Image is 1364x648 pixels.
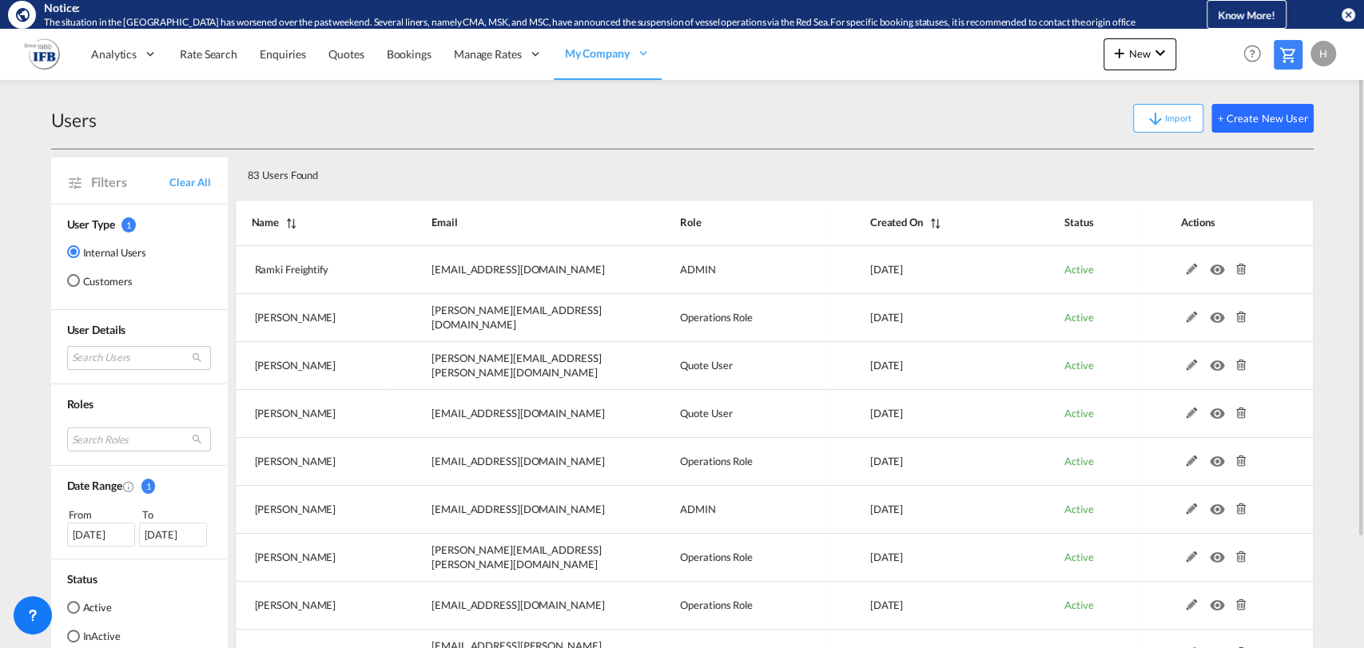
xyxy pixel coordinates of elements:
span: Know More! [1218,9,1275,22]
span: 1 [141,479,156,494]
md-icon: icon-eye [1210,404,1231,415]
td: Quote User [640,390,829,438]
img: b628ab10256c11eeb52753acbc15d091.png [24,36,60,72]
td: Operations Role [640,534,829,582]
span: [PERSON_NAME] [255,598,336,611]
button: icon-arrow-downImport [1133,104,1203,133]
button: icon-close-circle [1340,6,1356,22]
span: Active [1064,407,1093,419]
span: Quotes [328,47,364,61]
span: 1 [121,217,136,233]
button: + Create New User [1211,104,1313,133]
md-icon: icon-eye [1210,547,1231,559]
td: Operations Role [640,582,829,630]
span: Status [67,572,97,586]
div: Analytics [80,28,169,80]
span: [EMAIL_ADDRESS][DOMAIN_NAME] [431,503,604,515]
th: Created On [830,200,1024,246]
md-icon: icon-earth [14,6,30,22]
span: Bookings [387,47,431,61]
td: Jiarui Zeng [235,582,392,630]
span: [PERSON_NAME] [255,359,336,372]
span: User Details [67,323,126,336]
span: [PERSON_NAME] [255,455,336,467]
div: H [1310,41,1336,66]
th: Actions [1141,200,1314,246]
td: 2025-07-10 [830,342,1024,390]
span: [PERSON_NAME][EMAIL_ADDRESS][PERSON_NAME][DOMAIN_NAME] [431,543,601,570]
span: Active [1064,598,1093,611]
td: dinesh.kumar@freightify.com [392,486,640,534]
span: Active [1064,359,1093,372]
div: Users [51,107,97,133]
div: Manage Rates [443,28,554,80]
a: Quotes [317,28,375,80]
td: Jannik Tessarek [235,438,392,486]
div: 83 Users Found [241,156,1201,189]
span: Help [1239,40,1266,67]
span: Active [1064,311,1093,324]
div: The situation in the Red Sea has worsened over the past weekend. Several liners, namely CMA, MSK,... [44,16,1154,30]
span: Operations Role [680,598,753,611]
span: [EMAIL_ADDRESS][DOMAIN_NAME] [431,407,604,419]
md-icon: icon-eye [1210,451,1231,463]
td: ramki@freightify.com [392,246,640,294]
div: To [141,507,211,523]
div: Help [1239,40,1274,69]
td: 2025-06-30 [830,438,1024,486]
md-radio-button: Customers [67,272,147,288]
th: Name [235,200,392,246]
span: New [1110,47,1170,60]
span: [EMAIL_ADDRESS][DOMAIN_NAME] [431,263,604,276]
a: Bookings [376,28,443,80]
span: [DATE] [870,359,903,372]
td: 2025-06-18 [830,486,1024,534]
a: Enquiries [249,28,317,80]
th: Role [640,200,829,246]
md-icon: icon-chevron-down [1151,43,1170,62]
span: Clear All [169,175,210,189]
md-radio-button: InActive [67,628,121,644]
td: daniel.kinsfator@ifbhamburg.de [392,294,640,342]
md-icon: icon-eye [1210,499,1231,511]
span: Ramki Freightify [255,263,328,276]
md-icon: icon-eye [1210,260,1231,271]
td: Ramki Freightify [235,246,392,294]
td: 2025-08-04 [830,294,1024,342]
td: jiarui.zeng@ifbhamburg.de [392,582,640,630]
span: User Type [67,217,115,231]
span: My Company [565,46,630,62]
td: Dinesh Kumar [235,486,392,534]
div: [DATE] [67,523,135,547]
md-icon: icon-arrow-down [1146,109,1165,129]
span: Rate Search [180,47,237,61]
td: jannik.tessarek@ifb-bremen.de [392,438,640,486]
td: 2025-07-10 [830,390,1024,438]
td: 2025-06-05 [830,582,1024,630]
span: Quote User [680,359,732,372]
span: [PERSON_NAME] [255,311,336,324]
div: From [67,507,137,523]
td: ADMIN [640,246,829,294]
span: Operations Role [680,311,753,324]
span: [DATE] [870,598,903,611]
span: From To [DATE][DATE] [67,507,211,547]
td: Quote User [640,342,829,390]
span: Analytics [91,46,137,62]
td: dennis.radtke@ifbhamburg.de [392,342,640,390]
th: Email [392,200,640,246]
span: Roles [67,397,94,411]
td: Operations Role [640,438,829,486]
span: Active [1064,263,1093,276]
td: 2025-06-05 [830,534,1024,582]
span: [EMAIL_ADDRESS][DOMAIN_NAME] [431,598,604,611]
span: [DATE] [870,263,903,276]
div: My Company [554,28,662,80]
button: icon-plus 400-fgNewicon-chevron-down [1104,38,1176,70]
span: ADMIN [680,503,716,515]
span: [DATE] [870,407,903,419]
span: Filters [91,173,170,191]
span: [EMAIL_ADDRESS][DOMAIN_NAME] [431,455,604,467]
